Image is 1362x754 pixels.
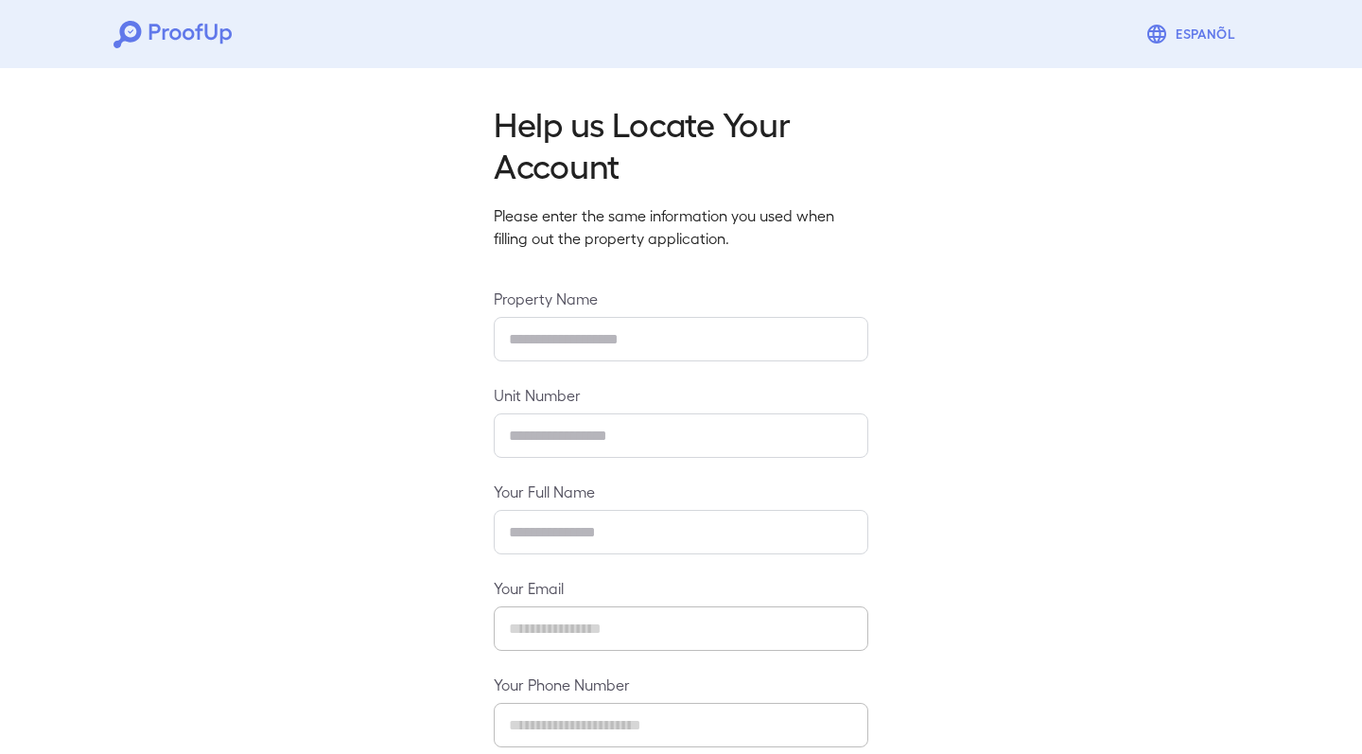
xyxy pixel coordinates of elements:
[494,577,868,599] label: Your Email
[494,674,868,695] label: Your Phone Number
[494,102,868,185] h2: Help us Locate Your Account
[494,288,868,309] label: Property Name
[494,204,868,250] p: Please enter the same information you used when filling out the property application.
[494,481,868,502] label: Your Full Name
[494,384,868,406] label: Unit Number
[1138,15,1248,53] button: Espanõl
